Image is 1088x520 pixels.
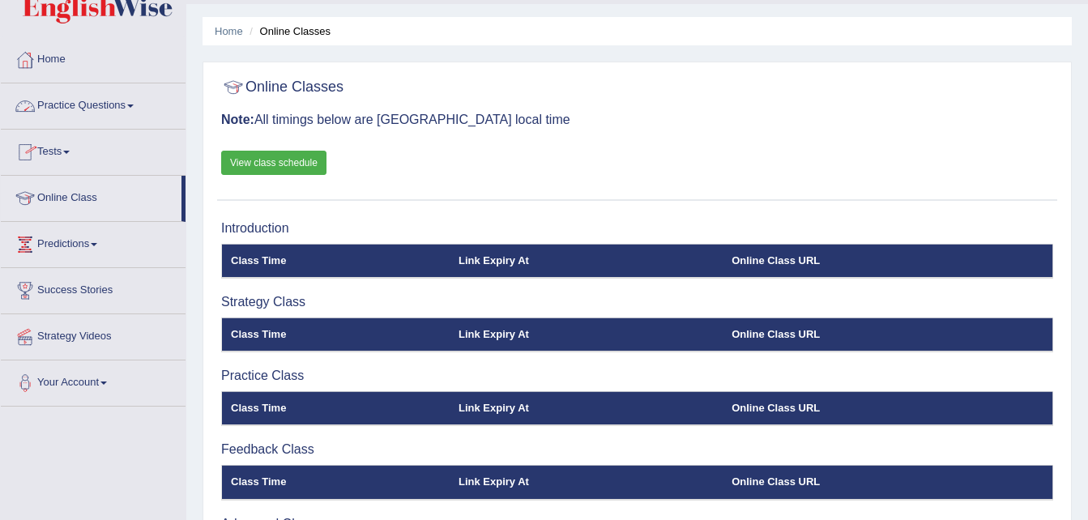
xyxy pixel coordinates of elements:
[222,244,450,278] th: Class Time
[723,244,1052,278] th: Online Class URL
[221,221,1053,236] h3: Introduction
[245,23,331,39] li: Online Classes
[1,176,181,216] a: Online Class
[450,391,723,425] th: Link Expiry At
[215,25,243,37] a: Home
[221,75,343,100] h2: Online Classes
[723,465,1052,499] th: Online Class URL
[1,360,186,401] a: Your Account
[221,369,1053,383] h3: Practice Class
[723,391,1052,425] th: Online Class URL
[450,244,723,278] th: Link Expiry At
[1,268,186,309] a: Success Stories
[1,83,186,124] a: Practice Questions
[221,113,254,126] b: Note:
[1,37,186,78] a: Home
[221,113,1053,127] h3: All timings below are [GEOGRAPHIC_DATA] local time
[450,465,723,499] th: Link Expiry At
[222,465,450,499] th: Class Time
[221,151,326,175] a: View class schedule
[450,318,723,352] th: Link Expiry At
[222,391,450,425] th: Class Time
[222,318,450,352] th: Class Time
[723,318,1052,352] th: Online Class URL
[1,222,186,262] a: Predictions
[1,130,186,170] a: Tests
[221,442,1053,457] h3: Feedback Class
[221,295,1053,309] h3: Strategy Class
[1,314,186,355] a: Strategy Videos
